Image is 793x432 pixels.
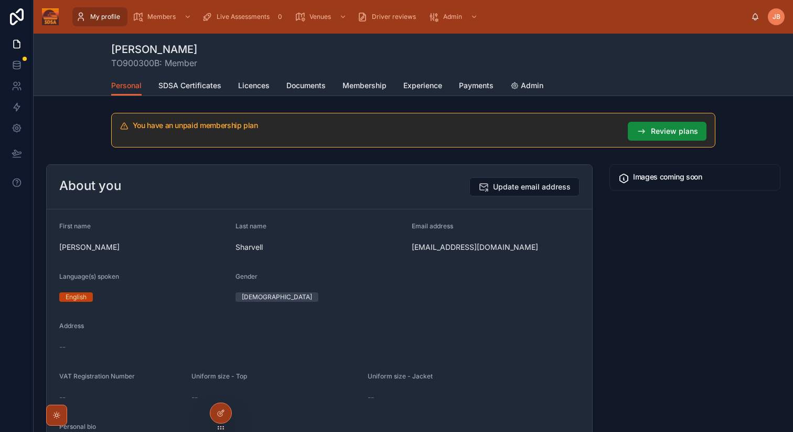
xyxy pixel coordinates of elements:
[72,7,127,26] a: My profile
[412,222,453,230] span: Email address
[286,80,326,91] span: Documents
[342,76,387,97] a: Membership
[342,80,387,91] span: Membership
[111,76,142,96] a: Personal
[111,80,142,91] span: Personal
[510,76,543,97] a: Admin
[412,242,580,252] span: [EMAIL_ADDRESS][DOMAIN_NAME]
[59,392,66,403] span: --
[403,76,442,97] a: Experience
[191,372,247,380] span: Uniform size - Top
[286,76,326,97] a: Documents
[403,80,442,91] span: Experience
[235,222,266,230] span: Last name
[235,272,258,280] span: Gender
[130,7,197,26] a: Members
[493,182,571,192] span: Update email address
[633,173,771,181] h5: Images coming soon
[147,13,176,21] span: Members
[274,10,286,23] div: 0
[158,76,221,97] a: SDSA Certificates
[111,57,197,69] span: TO900300B: Member
[459,80,494,91] span: Payments
[59,372,135,380] span: VAT Registration Number
[59,222,91,230] span: First name
[199,7,290,26] a: Live Assessments0
[292,7,352,26] a: Venues
[521,80,543,91] span: Admin
[235,242,403,252] span: Sharvell
[459,76,494,97] a: Payments
[238,76,270,97] a: Licences
[368,392,374,403] span: --
[372,13,416,21] span: Driver reviews
[133,122,619,129] h5: You have an unpaid membership plan
[59,272,119,280] span: Language(s) spoken
[443,13,462,21] span: Admin
[354,7,423,26] a: Driver reviews
[67,5,751,28] div: scrollable content
[59,423,96,430] span: Personal bio
[425,7,483,26] a: Admin
[368,372,433,380] span: Uniform size - Jacket
[66,292,87,302] div: English
[238,80,270,91] span: Licences
[158,80,221,91] span: SDSA Certificates
[651,126,698,136] span: Review plans
[59,177,121,194] h2: About you
[59,342,66,352] span: --
[217,13,270,21] span: Live Assessments
[191,392,198,403] span: --
[59,322,84,330] span: Address
[111,42,197,57] h1: [PERSON_NAME]
[90,13,120,21] span: My profile
[773,13,780,21] span: JB
[242,292,312,302] div: [DEMOGRAPHIC_DATA]
[42,8,59,25] img: App logo
[469,177,580,196] button: Update email address
[59,242,227,252] span: [PERSON_NAME]
[628,122,706,141] button: Review plans
[309,13,331,21] span: Venues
